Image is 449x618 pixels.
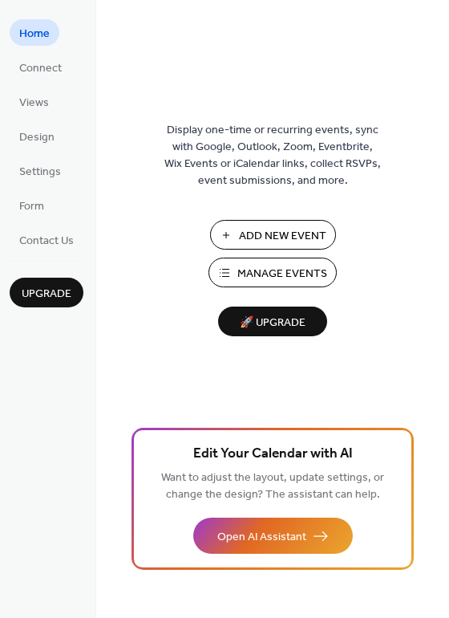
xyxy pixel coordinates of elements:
[228,312,318,334] span: 🚀 Upgrade
[19,26,50,43] span: Home
[193,443,353,466] span: Edit Your Calendar with AI
[10,226,83,253] a: Contact Us
[10,192,54,218] a: Form
[10,278,83,307] button: Upgrade
[19,164,61,181] span: Settings
[19,198,44,215] span: Form
[19,129,55,146] span: Design
[10,157,71,184] a: Settings
[19,60,62,77] span: Connect
[22,286,71,303] span: Upgrade
[161,467,384,506] span: Want to adjust the layout, update settings, or change the design? The assistant can help.
[217,529,306,546] span: Open AI Assistant
[10,88,59,115] a: Views
[193,518,353,554] button: Open AI Assistant
[218,307,327,336] button: 🚀 Upgrade
[239,228,326,245] span: Add New Event
[164,122,381,189] span: Display one-time or recurring events, sync with Google, Outlook, Zoom, Eventbrite, Wix Events or ...
[10,123,64,149] a: Design
[208,258,337,287] button: Manage Events
[10,19,59,46] a: Home
[237,266,327,283] span: Manage Events
[210,220,336,250] button: Add New Event
[19,233,74,250] span: Contact Us
[19,95,49,112] span: Views
[10,54,71,80] a: Connect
